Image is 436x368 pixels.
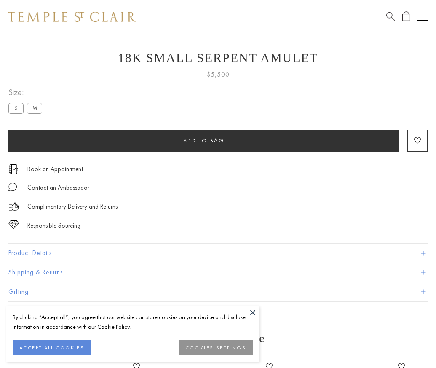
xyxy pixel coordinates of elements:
[13,312,253,332] div: By clicking “Accept all”, you agree that our website can store cookies on your device and disclos...
[27,164,83,174] a: Book an Appointment
[8,164,19,174] img: icon_appointment.svg
[13,340,91,355] button: ACCEPT ALL COOKIES
[8,130,399,152] button: Add to bag
[27,220,80,231] div: Responsible Sourcing
[27,183,89,193] div: Contact an Ambassador
[8,282,428,301] button: Gifting
[8,201,19,212] img: icon_delivery.svg
[27,201,118,212] p: Complimentary Delivery and Returns
[417,12,428,22] button: Open navigation
[8,220,19,229] img: icon_sourcing.svg
[183,137,225,144] span: Add to bag
[8,183,17,191] img: MessageIcon-01_2.svg
[8,51,428,65] h1: 18K Small Serpent Amulet
[8,244,428,263] button: Product Details
[8,263,428,282] button: Shipping & Returns
[8,12,136,22] img: Temple St. Clair
[207,69,230,80] span: $5,500
[8,86,45,99] span: Size:
[402,11,410,22] a: Open Shopping Bag
[8,103,24,113] label: S
[179,340,253,355] button: COOKIES SETTINGS
[386,11,395,22] a: Search
[27,103,42,113] label: M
